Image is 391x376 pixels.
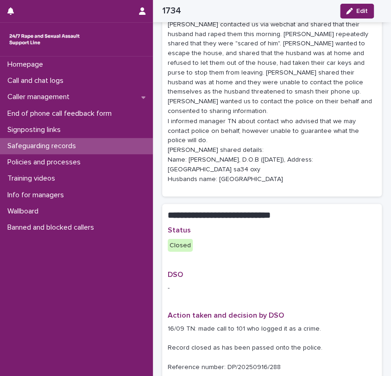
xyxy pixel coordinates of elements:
p: Info for managers [4,191,71,200]
div: Closed [168,238,193,252]
button: Edit [340,4,374,19]
p: Homepage [4,60,50,69]
span: Status [168,226,191,233]
p: Wallboard [4,207,46,216]
p: Call and chat logs [4,76,71,85]
p: Safeguarding records [4,142,83,150]
p: End of phone call feedback form [4,109,119,118]
p: Signposting links [4,125,68,134]
p: - [168,283,376,293]
p: Training videos [4,174,63,183]
p: Policies and processes [4,158,88,167]
span: DSO [168,270,183,278]
span: Action taken and decision by DSO [168,311,284,319]
p: Caller management [4,93,77,101]
h2: 1734 [162,6,181,16]
p: Banned and blocked callers [4,223,101,232]
img: rhQMoQhaT3yELyF149Cw [7,30,82,49]
p: [PERSON_NAME] contacted us via webchat and shared that their husband had raped them this morning.... [168,20,376,184]
span: Edit [356,8,368,14]
p: 16/09 TN: made call to 101 who logged it as a crime. Record closed as has been passed onto the po... [168,324,376,372]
